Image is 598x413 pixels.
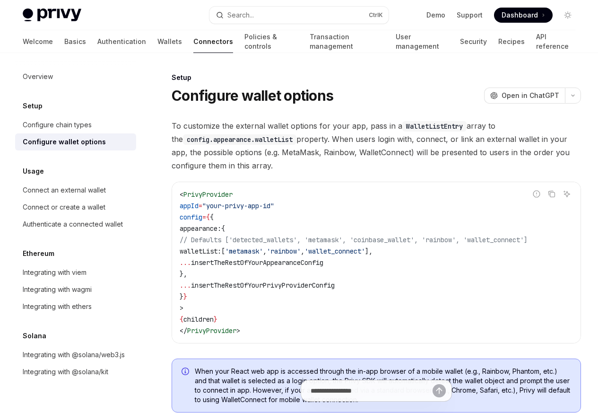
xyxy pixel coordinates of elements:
input: Ask a question... [311,380,433,401]
div: Integrating with @solana/web3.js [23,349,125,360]
span: PrivyProvider [187,326,236,335]
div: Connect or create a wallet [23,202,105,213]
a: Support [457,10,483,20]
a: Integrating with @solana/web3.js [15,346,136,363]
button: Open search [209,7,389,24]
a: Integrating with viem [15,264,136,281]
span: When your React web app is accessed through the in-app browser of a mobile wallet (e.g., Rainbow,... [195,367,571,404]
span: } [214,315,217,324]
div: Configure chain types [23,119,92,131]
h5: Solana [23,330,46,342]
a: Welcome [23,30,53,53]
span: }, [180,270,187,278]
h5: Setup [23,100,43,112]
button: Toggle dark mode [560,8,575,23]
span: > [180,304,183,312]
a: Integrating with wagmi [15,281,136,298]
span: insertTheRestOfYourAppearanceConfig [191,258,323,267]
button: Report incorrect code [530,188,543,200]
span: config [180,213,202,221]
span: < [180,190,183,199]
a: Dashboard [494,8,553,23]
div: Connect an external wallet [23,185,106,196]
a: Integrating with @solana/kit [15,363,136,380]
span: Ctrl K [369,11,383,19]
span: </ [180,326,187,335]
a: Configure wallet options [15,133,136,150]
span: children [183,315,214,324]
span: insertTheRestOfYourPrivyProviderConfig [191,281,335,290]
div: Search... [227,9,254,21]
a: Overview [15,68,136,85]
span: 'metamask' [225,247,263,255]
div: Configure wallet options [23,136,106,148]
button: Send message [433,384,446,397]
span: { [180,315,183,324]
a: Configure chain types [15,116,136,133]
span: appearance: [180,224,221,233]
div: Integrating with viem [23,267,87,278]
span: = [202,213,206,221]
div: Overview [23,71,53,82]
a: Wallets [157,30,182,53]
a: Connectors [193,30,233,53]
code: config.appearance.walletList [183,134,296,145]
a: Integrating with ethers [15,298,136,315]
a: User management [396,30,449,53]
div: Setup [172,73,581,82]
span: 'wallet_connect' [304,247,365,255]
span: appId [180,202,199,210]
span: walletList: [180,247,221,255]
a: Transaction management [310,30,384,53]
span: { [221,224,225,233]
span: 'rainbow' [267,247,301,255]
a: Policies & controls [244,30,298,53]
span: To customize the external wallet options for your app, pass in a array to the property. When user... [172,119,581,172]
span: PrivyProvider [183,190,233,199]
button: Copy the contents from the code block [546,188,558,200]
div: Integrating with @solana/kit [23,366,108,378]
span: } [183,292,187,301]
a: Authentication [97,30,146,53]
span: } [180,292,183,301]
span: , [301,247,304,255]
code: WalletListEntry [402,121,467,132]
a: Recipes [498,30,525,53]
h1: Configure wallet options [172,87,333,104]
span: = [199,202,202,210]
button: Open in ChatGPT [484,88,565,104]
h5: Ethereum [23,248,54,259]
span: , [263,247,267,255]
span: Open in ChatGPT [502,91,559,100]
a: Security [460,30,487,53]
span: // Defaults ['detected_wallets', 'metamask', 'coinbase_wallet', 'rainbow', 'wallet_connect'] [180,236,528,244]
svg: Info [182,368,191,377]
a: Connect or create a wallet [15,199,136,216]
span: ... [180,258,191,267]
a: Connect an external wallet [15,182,136,199]
div: Authenticate a connected wallet [23,219,123,230]
div: Integrating with wagmi [23,284,92,295]
span: > [236,326,240,335]
a: Basics [64,30,86,53]
span: { [206,213,210,221]
button: Ask AI [561,188,573,200]
h5: Usage [23,166,44,177]
span: ], [365,247,373,255]
a: Authenticate a connected wallet [15,216,136,233]
span: "your-privy-app-id" [202,202,274,210]
span: [ [221,247,225,255]
span: { [210,213,214,221]
img: light logo [23,9,81,22]
a: API reference [536,30,575,53]
span: ... [180,281,191,290]
span: Dashboard [502,10,538,20]
a: Demo [426,10,445,20]
div: Integrating with ethers [23,301,92,312]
